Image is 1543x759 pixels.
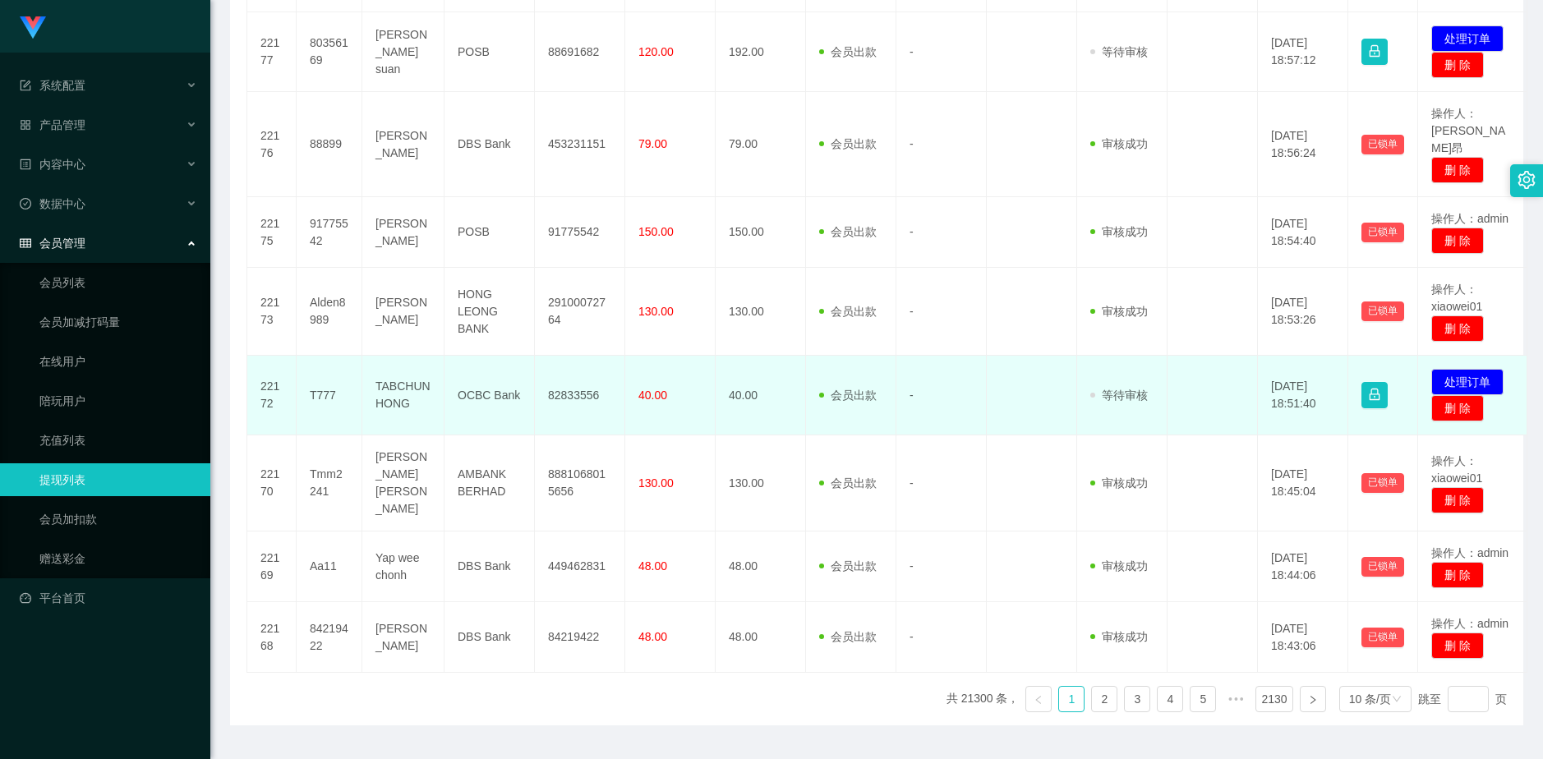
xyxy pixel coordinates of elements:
[39,306,197,338] a: 会员加减打码量
[1158,687,1182,711] a: 4
[247,356,297,435] td: 22172
[1431,107,1505,154] span: 操作人：[PERSON_NAME]昂
[39,424,197,457] a: 充值列表
[1191,687,1215,711] a: 5
[20,118,85,131] span: 产品管理
[535,531,625,602] td: 449462831
[1518,171,1536,189] i: 图标: setting
[1431,395,1484,421] button: 删 除
[535,92,625,197] td: 453231151
[1431,546,1508,559] span: 操作人：admin
[535,602,625,673] td: 84219422
[297,268,362,356] td: Alden8989
[1431,25,1504,52] button: 处理订单
[716,12,806,92] td: 192.00
[535,268,625,356] td: 29100072764
[1058,686,1085,712] li: 1
[39,384,197,417] a: 陪玩用户
[362,531,444,602] td: Yap wee chonh
[1258,356,1348,435] td: [DATE] 18:51:40
[247,92,297,197] td: 22176
[1431,315,1484,342] button: 删 除
[1223,686,1249,712] li: 向后 5 页
[1090,137,1148,150] span: 审核成功
[362,197,444,268] td: [PERSON_NAME]
[716,602,806,673] td: 48.00
[1092,687,1117,711] a: 2
[535,197,625,268] td: 91775542
[1431,454,1482,485] span: 操作人：xiaowei01
[1431,632,1484,659] button: 删 除
[1157,686,1183,712] li: 4
[910,45,914,58] span: -
[1258,197,1348,268] td: [DATE] 18:54:40
[819,389,877,402] span: 会员出款
[535,356,625,435] td: 82833556
[362,12,444,92] td: [PERSON_NAME] suan
[297,92,362,197] td: 88899
[297,602,362,673] td: 84219422
[1431,157,1484,183] button: 删 除
[20,582,197,614] a: 图标: dashboard平台首页
[910,476,914,490] span: -
[1361,382,1388,408] button: 图标: lock
[1258,531,1348,602] td: [DATE] 18:44:06
[910,137,914,150] span: -
[20,237,85,250] span: 会员管理
[362,268,444,356] td: [PERSON_NAME]
[444,531,535,602] td: DBS Bank
[297,12,362,92] td: 80356169
[638,476,674,490] span: 130.00
[247,268,297,356] td: 22173
[247,602,297,673] td: 22168
[1258,92,1348,197] td: [DATE] 18:56:24
[1418,686,1507,712] div: 跳至 页
[716,92,806,197] td: 79.00
[1090,476,1148,490] span: 审核成功
[1258,435,1348,531] td: [DATE] 18:45:04
[1034,695,1043,705] i: 图标: left
[1124,686,1150,712] li: 3
[1300,686,1326,712] li: 下一页
[638,45,674,58] span: 120.00
[1392,694,1402,706] i: 图标: down
[1059,687,1084,711] a: 1
[1090,305,1148,318] span: 审核成功
[1255,686,1292,712] li: 2130
[1125,687,1149,711] a: 3
[362,356,444,435] td: TABCHUNHONG
[444,197,535,268] td: POSB
[1258,602,1348,673] td: [DATE] 18:43:06
[716,356,806,435] td: 40.00
[20,237,31,249] i: 图标: table
[1090,225,1148,238] span: 审核成功
[638,630,667,643] span: 48.00
[39,503,197,536] a: 会员加扣款
[1025,686,1052,712] li: 上一页
[1431,562,1484,588] button: 删 除
[297,531,362,602] td: Aa11
[1361,557,1404,577] button: 已锁单
[444,92,535,197] td: DBS Bank
[1090,630,1148,643] span: 审核成功
[1258,12,1348,92] td: [DATE] 18:57:12
[910,225,914,238] span: -
[39,266,197,299] a: 会员列表
[819,45,877,58] span: 会员出款
[638,559,667,573] span: 48.00
[39,345,197,378] a: 在线用户
[638,225,674,238] span: 150.00
[910,305,914,318] span: -
[638,305,674,318] span: 130.00
[638,389,667,402] span: 40.00
[20,16,46,39] img: logo.9652507e.png
[716,531,806,602] td: 48.00
[910,630,914,643] span: -
[819,137,877,150] span: 会员出款
[1431,283,1482,313] span: 操作人：xiaowei01
[362,92,444,197] td: [PERSON_NAME]
[947,686,1020,712] li: 共 21300 条，
[1361,223,1404,242] button: 已锁单
[1190,686,1216,712] li: 5
[297,435,362,531] td: Tmm2241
